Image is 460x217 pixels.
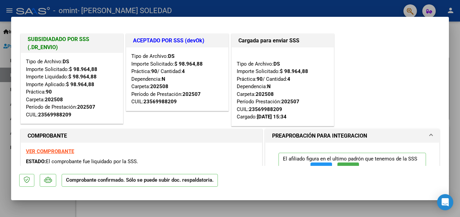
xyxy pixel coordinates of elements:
[310,162,332,175] button: FTP
[26,148,74,154] a: VER COMPROBANTE
[257,114,287,120] strong: [DATE] 15:34
[278,153,426,178] p: El afiliado figura en el ultimo padrón que tenemos de la SSS de
[131,52,223,106] div: Tipo de Archivo: Importe Solicitado: Práctica: / Cantidad: Dependencia: Carpeta: Período de Prest...
[273,61,280,67] strong: DS
[69,66,97,72] strong: $ 98.964,88
[28,35,116,51] h1: SUBSIDIADADO POR SSS (.DR_ENVIO)
[46,158,138,165] span: El comprobante fue liquidado por la SSS.
[249,106,282,113] div: 23569988209
[287,76,290,82] strong: 4
[68,74,97,80] strong: $ 98.964,88
[168,53,174,59] strong: DS
[150,83,168,89] strong: 202508
[265,129,439,143] mat-expansion-panel-header: PREAPROBACIÓN PARA INTEGRACION
[437,194,453,210] div: Open Intercom Messenger
[45,97,63,103] strong: 202508
[288,166,306,172] strong: 202508
[237,52,329,121] div: Tipo de Archivo: Importe Solicitado: Práctica: / Cantidad: Dependencia: Carpeta: Período Prestaci...
[337,162,359,175] button: SSS
[26,58,118,118] div: Tipo de Archivo: Importe Solicitado: Importe Liquidado: Importe Aplicado: Práctica: Carpeta: Perí...
[272,132,367,140] h1: PREAPROBACIÓN PARA INTEGRACION
[344,166,353,172] span: SSS
[38,111,71,119] div: 23569988209
[133,37,222,45] h1: ACEPTADO POR SSS (devOk)
[256,91,274,97] strong: 202508
[46,89,52,95] strong: 90
[183,91,201,97] strong: 202507
[26,158,46,165] span: ESTADO:
[182,68,185,74] strong: 4
[280,68,308,74] strong: $ 98.964,88
[77,104,95,110] strong: 202507
[143,98,177,106] div: 23569988209
[162,76,165,82] strong: N
[281,99,299,105] strong: 202507
[317,166,326,172] span: FTP
[62,174,218,187] p: Comprobante confirmado. Sólo se puede subir doc. respaldatoria.
[257,76,263,82] strong: 90
[28,133,67,139] strong: COMPROBANTE
[66,81,94,87] strong: $ 98.964,88
[267,83,271,89] strong: N
[174,61,203,67] strong: $ 98.964,88
[63,59,69,65] strong: DS
[151,68,157,74] strong: 90
[238,37,327,45] h1: Cargada para enviar SSS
